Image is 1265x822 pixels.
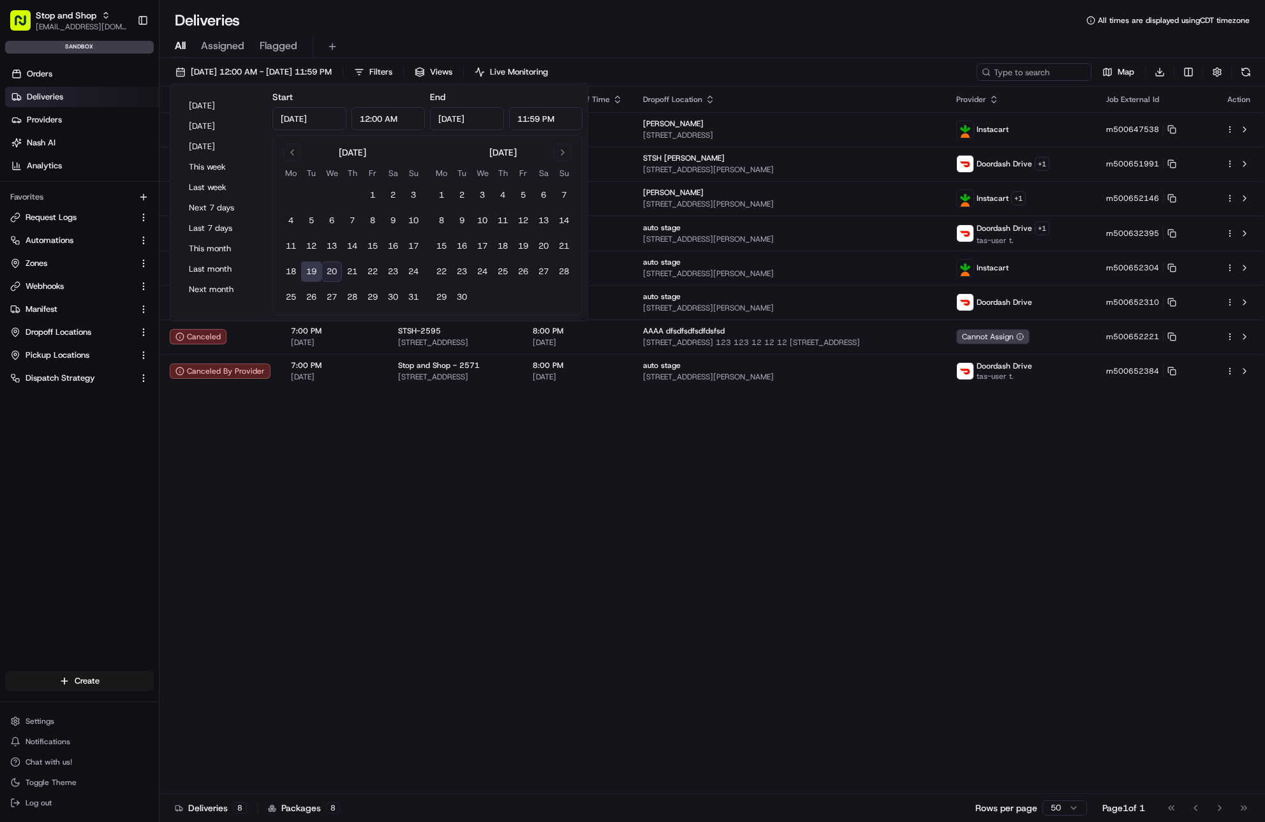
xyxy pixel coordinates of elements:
button: 11 [281,236,301,256]
button: Last 7 days [183,219,260,237]
button: Views [409,63,458,81]
a: 💻API Documentation [103,180,210,203]
button: Canceled [170,329,226,344]
span: tas-user t. [977,371,1032,381]
button: 25 [492,261,513,282]
span: m500632395 [1106,228,1159,239]
div: 8 [233,802,247,814]
button: 27 [533,261,554,282]
button: Pickup Locations [5,345,154,365]
span: Doordash Drive [977,159,1032,169]
span: m500651991 [1106,159,1159,169]
a: Pickup Locations [10,349,133,361]
button: +1 [1035,157,1049,171]
a: Powered byPylon [90,216,154,226]
span: Dispatch Strategy [26,372,95,384]
button: Dropoff Locations [5,322,154,342]
button: Live Monitoring [469,63,554,81]
button: 26 [301,287,322,307]
div: We're available if you need us! [43,135,161,145]
span: m500652221 [1106,332,1159,342]
button: 13 [322,236,342,256]
button: 12 [301,236,322,256]
button: 15 [362,236,383,256]
button: Go to next month [554,143,572,161]
th: Friday [362,166,383,180]
span: Providers [27,114,62,126]
button: [DATE] [183,117,260,135]
div: [DATE] [339,146,366,159]
label: End [430,91,445,103]
span: [PERSON_NAME] [643,187,704,198]
th: Monday [431,166,452,180]
th: Friday [513,166,533,180]
div: Favorites [5,187,154,207]
p: Rows per page [975,802,1037,814]
button: +1 [1011,191,1026,205]
span: Webhooks [26,281,64,292]
button: Notifications [5,733,154,751]
span: [EMAIL_ADDRESS][DOMAIN_NAME] [36,22,127,32]
button: m500652304 [1106,263,1176,273]
span: All [175,38,186,54]
span: auto stage [643,291,681,302]
button: 30 [452,287,472,307]
button: Map [1097,63,1140,81]
button: 23 [383,261,403,282]
button: Settings [5,712,154,730]
span: auto stage [643,257,681,267]
button: 4 [492,185,513,205]
button: 26 [513,261,533,282]
span: m500652384 [1106,366,1159,376]
a: Manifest [10,304,133,315]
button: 8 [362,210,383,231]
span: Create [75,675,100,687]
span: [STREET_ADDRESS][PERSON_NAME] [643,303,936,313]
button: 28 [554,261,574,282]
button: Webhooks [5,276,154,297]
th: Saturday [533,166,554,180]
label: Start [272,91,293,103]
button: Stop and Shop[EMAIL_ADDRESS][DOMAIN_NAME] [5,5,132,36]
a: Providers [5,110,159,130]
button: 24 [472,261,492,282]
a: Nash AI [5,133,159,153]
button: 20 [322,261,342,282]
span: Flagged [260,38,297,54]
th: Sunday [403,166,424,180]
button: 2 [383,185,403,205]
button: Start new chat [217,126,232,141]
span: Pickup Locations [26,349,89,361]
span: Pylon [127,216,154,226]
span: m500647538 [1106,124,1159,135]
button: 4 [281,210,301,231]
button: 21 [342,261,362,282]
button: 12 [513,210,533,231]
button: Zones [5,253,154,274]
button: 3 [472,185,492,205]
span: Toggle Theme [26,777,77,788]
button: Manifest [5,299,154,319]
img: doordash_logo_v2.png [957,156,973,172]
span: Automations [26,235,73,246]
button: 18 [492,236,513,256]
button: 18 [281,261,301,282]
span: [DATE] [533,372,623,382]
a: 📗Knowledge Base [8,180,103,203]
button: 11 [492,210,513,231]
span: 8:00 PM [533,360,623,371]
a: Dropoff Locations [10,327,133,338]
button: 6 [533,185,554,205]
img: 1736555255976-a54dd68f-1ca7-489b-9aae-adbdc363a1c4 [13,122,36,145]
button: 10 [472,210,492,231]
button: 29 [362,287,383,307]
span: Doordash Drive [977,361,1032,371]
img: instacart_logo.png [957,190,973,207]
a: Dispatch Strategy [10,372,133,384]
a: Deliveries [5,87,159,107]
span: [DATE] 12:00 AM - [DATE] 11:59 PM [191,66,332,78]
button: 14 [342,236,362,256]
span: Knowledge Base [26,185,98,198]
button: 28 [342,287,362,307]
